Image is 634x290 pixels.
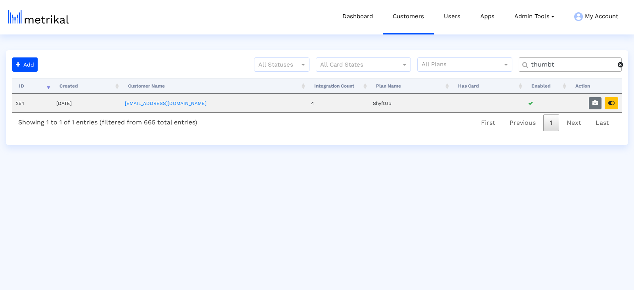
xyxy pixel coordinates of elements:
[12,113,204,129] div: Showing 1 to 1 of 1 entries (filtered from 665 total entries)
[568,78,622,94] th: Action
[320,60,392,70] input: All Card States
[12,78,52,94] th: ID: activate to sort column ascending
[589,114,616,131] a: Last
[125,101,206,106] a: [EMAIL_ADDRESS][DOMAIN_NAME]
[474,114,502,131] a: First
[307,78,369,94] th: Integration Count: activate to sort column ascending
[8,10,69,24] img: metrical-logo-light.png
[12,94,52,113] td: 254
[543,114,559,131] a: 1
[369,78,451,94] th: Plan Name: activate to sort column ascending
[369,94,451,113] td: ShyftUp
[422,60,504,70] input: All Plans
[560,114,588,131] a: Next
[12,57,38,72] button: Add
[451,78,524,94] th: Has Card: activate to sort column ascending
[121,78,307,94] th: Customer Name: activate to sort column ascending
[524,78,568,94] th: Enabled: activate to sort column ascending
[307,94,369,113] td: 4
[525,61,618,69] input: Customer Name
[52,94,121,113] td: [DATE]
[503,114,542,131] a: Previous
[52,78,121,94] th: Created: activate to sort column ascending
[574,12,583,21] img: my-account-menu-icon.png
